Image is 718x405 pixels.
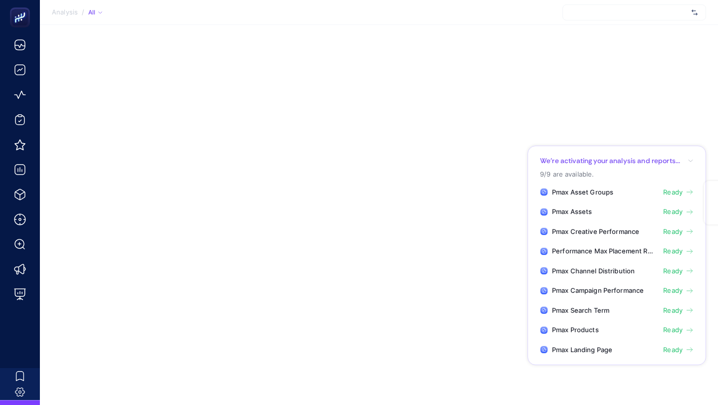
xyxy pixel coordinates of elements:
span: Ready [663,286,683,296]
a: Ready [663,246,694,256]
a: Ready [663,266,694,276]
span: Ready [663,188,683,198]
span: Pmax Assets [552,207,592,217]
span: Ready [663,246,683,256]
span: Pmax Campaign Performance [552,286,644,296]
p: 9/9 are available. [540,170,694,179]
p: We’re activating your analysis and reports... [540,156,680,166]
a: Ready [663,325,694,335]
span: Pmax Creative Performance [552,227,639,237]
span: Pmax Products [552,325,599,335]
a: Ready [663,188,694,198]
span: Performance Max Placement Report [552,246,656,256]
a: Ready [663,306,694,316]
span: Ready [663,207,683,217]
a: Ready [663,286,694,296]
a: Ready [663,227,694,237]
a: Ready [663,345,694,355]
span: Analysis [52,8,78,16]
a: Ready [663,207,694,217]
span: Ready [663,266,683,276]
span: Pmax Asset Groups [552,188,613,198]
span: / [82,8,84,16]
span: Ready [663,345,683,355]
span: Pmax Landing Page [552,345,612,355]
span: Pmax Search Term [552,306,609,316]
span: Ready [663,306,683,316]
span: Ready [663,325,683,335]
img: svg%3e [692,7,698,17]
span: Pmax Channel Distribution [552,266,635,276]
div: All [88,8,102,16]
span: Ready [663,227,683,237]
